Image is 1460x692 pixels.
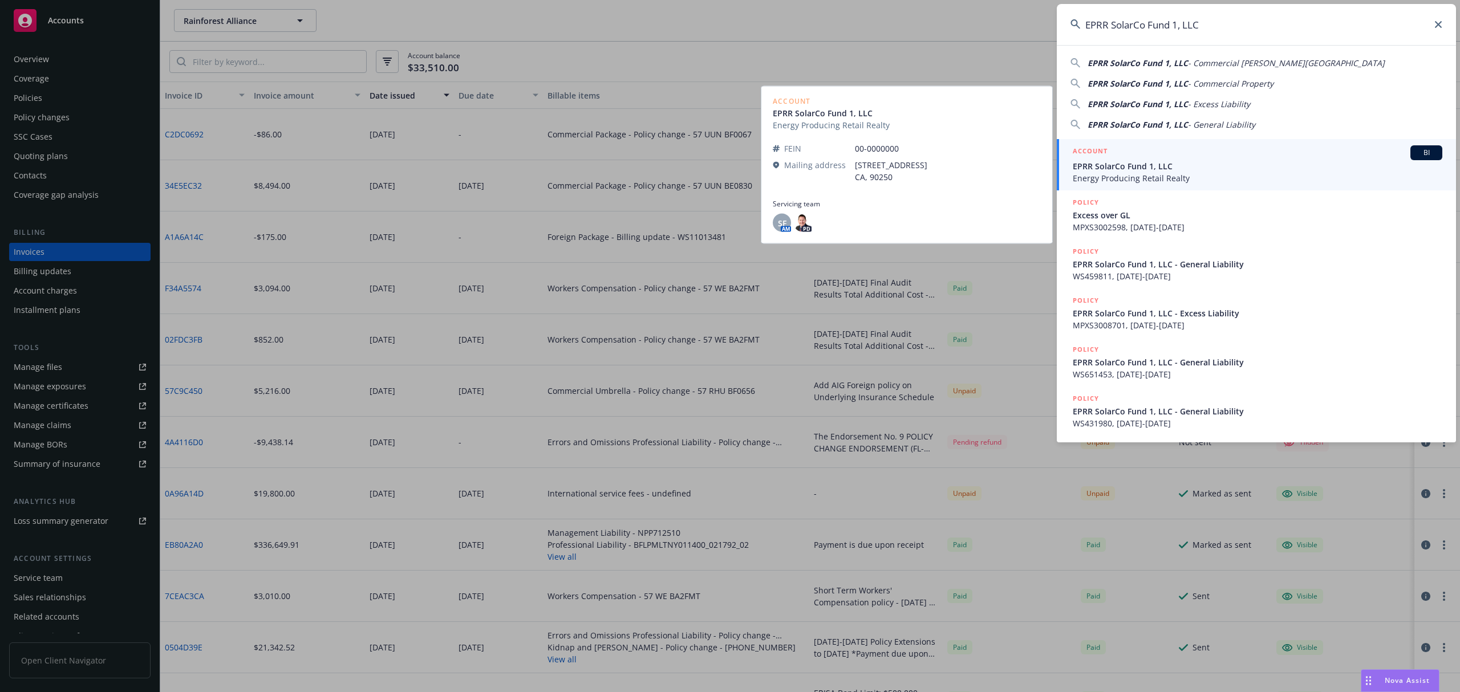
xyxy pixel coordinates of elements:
[1073,295,1099,306] h5: POLICY
[1073,270,1442,282] span: WS459811, [DATE]-[DATE]
[1073,160,1442,172] span: EPRR SolarCo Fund 1, LLC
[1088,78,1188,89] span: EPRR SolarCo Fund 1, LLC
[1361,669,1439,692] button: Nova Assist
[1073,405,1442,417] span: EPRR SolarCo Fund 1, LLC - General Liability
[1188,119,1255,130] span: - General Liability
[1073,356,1442,368] span: EPRR SolarCo Fund 1, LLC - General Liability
[1057,337,1456,386] a: POLICYEPRR SolarCo Fund 1, LLC - General LiabilityWS651453, [DATE]-[DATE]
[1057,190,1456,239] a: POLICYExcess over GLMPXS3002598, [DATE]-[DATE]
[1088,119,1188,130] span: EPRR SolarCo Fund 1, LLC
[1073,221,1442,233] span: MPXS3002598, [DATE]-[DATE]
[1088,58,1188,68] span: EPRR SolarCo Fund 1, LLC
[1073,417,1442,429] span: WS431980, [DATE]-[DATE]
[1057,288,1456,337] a: POLICYEPRR SolarCo Fund 1, LLC - Excess LiabilityMPXS3008701, [DATE]-[DATE]
[1188,58,1385,68] span: - Commercial [PERSON_NAME][GEOGRAPHIC_DATA]
[1073,393,1099,404] h5: POLICY
[1385,675,1430,685] span: Nova Assist
[1361,670,1376,691] div: Drag to move
[1073,258,1442,270] span: EPRR SolarCo Fund 1, LLC - General Liability
[1073,246,1099,257] h5: POLICY
[1057,239,1456,288] a: POLICYEPRR SolarCo Fund 1, LLC - General LiabilityWS459811, [DATE]-[DATE]
[1057,4,1456,45] input: Search...
[1073,145,1108,159] h5: ACCOUNT
[1073,368,1442,380] span: WS651453, [DATE]-[DATE]
[1188,99,1250,109] span: - Excess Liability
[1088,99,1188,109] span: EPRR SolarCo Fund 1, LLC
[1188,78,1274,89] span: - Commercial Property
[1073,172,1442,184] span: Energy Producing Retail Realty
[1073,197,1099,208] h5: POLICY
[1073,209,1442,221] span: Excess over GL
[1415,148,1438,158] span: BI
[1073,344,1099,355] h5: POLICY
[1057,386,1456,435] a: POLICYEPRR SolarCo Fund 1, LLC - General LiabilityWS431980, [DATE]-[DATE]
[1073,319,1442,331] span: MPXS3008701, [DATE]-[DATE]
[1057,139,1456,190] a: ACCOUNTBIEPRR SolarCo Fund 1, LLCEnergy Producing Retail Realty
[1073,307,1442,319] span: EPRR SolarCo Fund 1, LLC - Excess Liability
